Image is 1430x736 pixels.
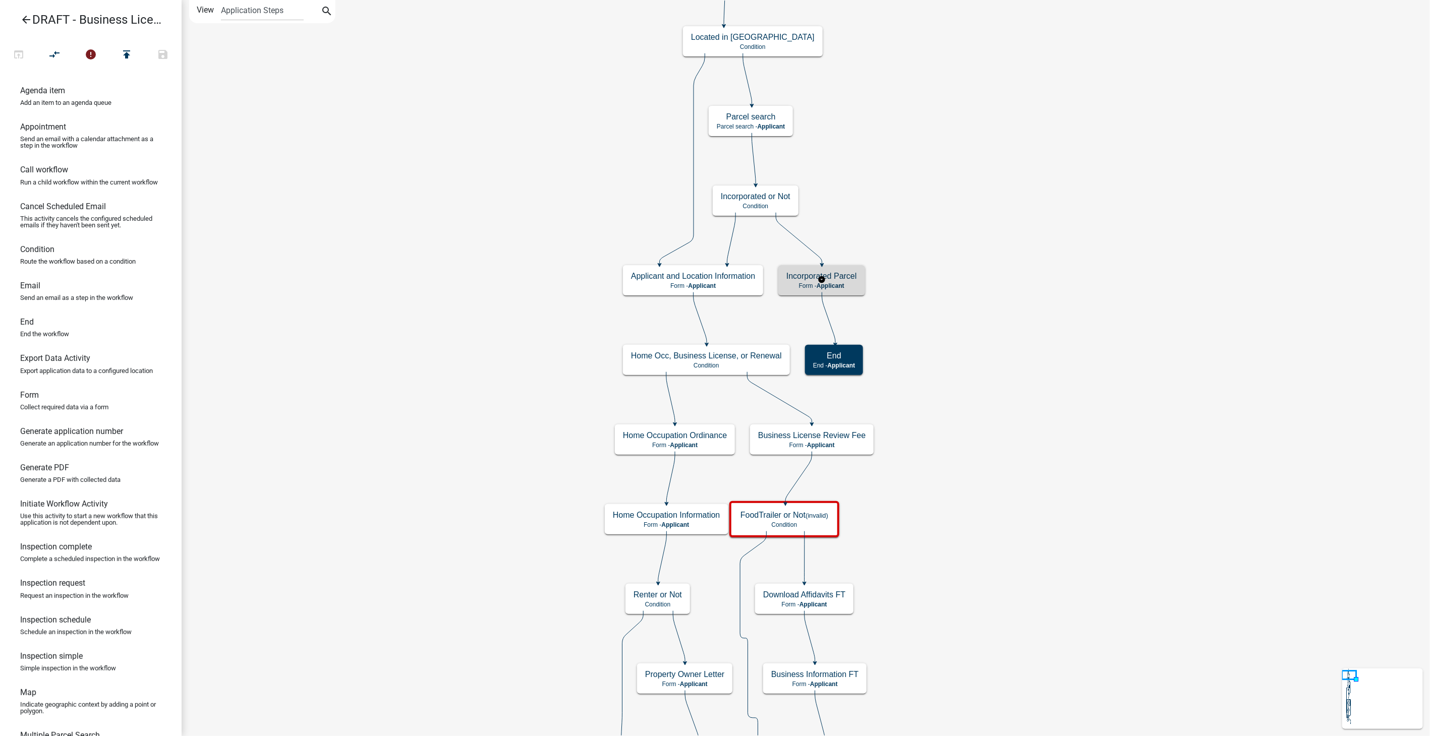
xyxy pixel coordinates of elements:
span: Applicant [828,362,855,369]
p: Route the workflow based on a condition [20,258,136,265]
span: Applicant [807,442,835,449]
h5: Incorporated Parcel [786,271,857,281]
span: Applicant [799,601,827,608]
h5: Renter or Not [634,590,682,599]
i: search [321,5,333,19]
p: Schedule an inspection in the workflow [20,629,132,635]
p: Form - [763,601,845,608]
p: Form - [623,442,727,449]
p: Form - [613,521,720,528]
p: Form - [645,681,724,688]
small: (invalid) [806,512,828,519]
h6: Initiate Workflow Activity [20,499,108,509]
p: Use this activity to start a new workflow that this application is not dependent upon. [20,513,161,526]
button: Auto Layout [36,44,73,66]
h5: Business Information FT [771,669,859,679]
h6: Email [20,281,40,290]
h5: Parcel search [717,112,785,121]
p: Form - [758,442,866,449]
p: Request an inspection in the workflow [20,592,129,599]
i: compare_arrows [49,48,61,63]
h5: Download Affidavits FT [763,590,845,599]
p: Collect required data via a form [20,404,108,410]
p: Simple inspection in the workflow [20,665,116,671]
div: Workflow actions [1,44,181,69]
span: Applicant [662,521,690,528]
h5: FoodTrailer or Not [740,510,828,520]
p: Send an email as a step in the workflow [20,294,133,301]
h5: End [813,351,855,360]
h6: Agenda item [20,86,65,95]
h6: Generate application number [20,426,123,436]
h6: Inspection schedule [20,615,91,625]
i: publish [121,48,133,63]
p: Run a child workflow within the current workflow [20,179,158,186]
p: Complete a scheduled inspection in the workflow [20,556,160,562]
p: Condition [634,601,682,608]
span: Applicant [758,123,785,130]
h6: Inspection complete [20,542,92,551]
i: save [157,48,169,63]
p: Generate an application number for the workflow [20,440,159,447]
h5: Property Owner Letter [645,669,724,679]
span: Applicant [817,282,844,289]
h6: Appointment [20,122,66,132]
span: Applicant [810,681,838,688]
i: arrow_back [20,14,32,28]
button: Publish [108,44,145,66]
p: End - [813,362,855,369]
h5: Home Occ, Business License, or Renewal [631,351,782,360]
p: Condition [740,521,828,528]
p: Form - [771,681,859,688]
button: search [319,4,335,20]
button: 4 problems in this workflow [73,44,109,66]
h5: Home Occupation Ordinance [623,431,727,440]
h6: Call workflow [20,165,68,174]
p: Add an item to an agenda queue [20,99,111,106]
p: End the workflow [20,331,69,337]
h5: Incorporated or Not [721,192,790,201]
p: Condition [721,203,790,210]
p: Form - [786,282,857,289]
h6: Inspection simple [20,651,83,661]
span: Applicant [670,442,698,449]
h5: Business License Review Fee [758,431,866,440]
i: open_in_browser [13,48,25,63]
button: Save [145,44,181,66]
p: Indicate geographic context by adding a point or polygon. [20,701,161,714]
h6: Form [20,390,39,400]
a: DRAFT - Business License & Occupational Tax Certificate [8,8,165,31]
p: Parcel search - [717,123,785,130]
p: Send an email with a calendar attachment as a step in the workflow [20,136,161,149]
p: This activity cancels the configured scheduled emails if they haven't been sent yet. [20,215,161,228]
p: Generate a PDF with collected data [20,476,121,483]
h6: Export Data Activity [20,353,90,363]
span: Applicant [689,282,716,289]
h6: End [20,317,34,327]
p: Condition [631,362,782,369]
p: Form - [631,282,755,289]
span: Applicant [680,681,708,688]
h6: Generate PDF [20,463,69,472]
h6: Inspection request [20,578,85,588]
button: Test Workflow [1,44,37,66]
i: error [85,48,97,63]
h5: Located in [GEOGRAPHIC_DATA] [691,32,815,42]
h6: Condition [20,244,54,254]
h6: Cancel Scheduled Email [20,202,106,211]
h5: Home Occupation Information [613,510,720,520]
h6: Map [20,688,36,697]
h5: Applicant and Location Information [631,271,755,281]
p: Condition [691,43,815,50]
p: Export application data to a configured location [20,367,153,374]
